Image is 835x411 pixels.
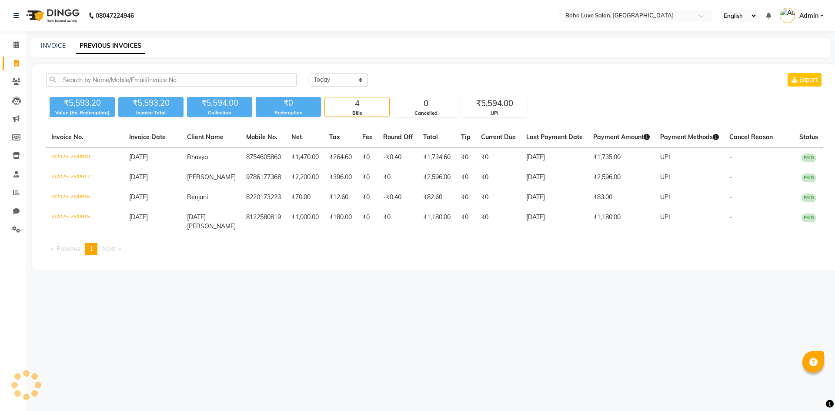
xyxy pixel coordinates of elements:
td: V/2025-26/0915 [46,207,124,236]
td: ₹1,000.00 [286,207,324,236]
input: Search by Name/Mobile/Email/Invoice No [46,73,297,87]
span: PAID [802,154,816,162]
span: Previous [57,245,80,253]
td: ₹0 [456,167,476,187]
div: ₹5,594.00 [187,97,252,109]
div: Redemption [256,109,321,117]
td: ₹2,200.00 [286,167,324,187]
td: ₹1,180.00 [418,207,456,236]
td: ₹83.00 [588,187,655,207]
span: PAID [802,194,816,202]
div: 4 [325,97,389,110]
td: ₹2,596.00 [588,167,655,187]
div: ₹5,593.20 [50,97,115,109]
span: Tax [329,133,340,141]
div: Bills [325,110,389,117]
button: Export [788,73,822,87]
span: Status [799,133,818,141]
span: UPI [660,153,670,161]
span: Invoice No. [51,133,83,141]
td: ₹180.00 [324,207,357,236]
span: [DATE] [187,213,206,221]
iframe: chat widget [798,376,826,402]
span: Last Payment Date [526,133,583,141]
span: Net [291,133,302,141]
div: Value (Ex. Redemption) [50,109,115,117]
a: PREVIOUS INVOICES [76,38,145,54]
td: ₹1,180.00 [588,207,655,236]
span: Renjani [187,193,208,201]
span: Mobile No. [246,133,277,141]
td: ₹0 [357,207,378,236]
span: - [729,153,732,161]
b: 08047224946 [96,3,134,28]
span: UPI [660,173,670,181]
td: V/2025-26/0916 [46,187,124,207]
span: [DATE] [129,213,148,221]
td: 8122580819 [241,207,286,236]
td: V/2025-26/0918 [46,147,124,168]
span: [DATE] [129,153,148,161]
td: ₹0 [476,207,521,236]
span: UPI [660,213,670,221]
span: Admin [799,11,818,20]
td: ₹0 [378,207,418,236]
span: 1 [90,245,93,253]
td: ₹70.00 [286,187,324,207]
span: Cancel Reason [729,133,773,141]
span: Payment Amount [593,133,650,141]
span: Export [799,76,818,84]
span: PAID [802,174,816,182]
td: ₹0 [456,187,476,207]
a: INVOICE [41,42,66,50]
img: Admin [780,8,795,23]
span: Next [102,245,115,253]
td: ₹1,734.60 [418,147,456,168]
td: ₹0 [357,147,378,168]
div: Collection [187,109,252,117]
nav: Pagination [46,243,823,255]
span: [PERSON_NAME] [187,222,236,230]
td: ₹0 [456,207,476,236]
span: Invoice Date [129,133,166,141]
td: ₹0 [378,167,418,187]
td: ₹2,596.00 [418,167,456,187]
span: - [729,193,732,201]
img: logo [22,3,82,28]
td: ₹264.60 [324,147,357,168]
span: Tip [461,133,471,141]
td: ₹0 [476,167,521,187]
span: Fee [362,133,373,141]
span: Bhavya [187,153,208,161]
td: ₹0 [476,147,521,168]
td: ₹1,735.00 [588,147,655,168]
div: ₹5,594.00 [462,97,527,110]
td: ₹396.00 [324,167,357,187]
td: ₹0 [357,167,378,187]
span: Current Due [481,133,516,141]
div: 0 [394,97,458,110]
span: [DATE] [129,173,148,181]
span: [DATE] [129,193,148,201]
td: [DATE] [521,187,588,207]
span: PAID [802,214,816,222]
td: ₹0 [476,187,521,207]
span: Payment Methods [660,133,719,141]
td: -₹0.40 [378,187,418,207]
td: 9786177368 [241,167,286,187]
td: [DATE] [521,167,588,187]
td: V/2025-26/0917 [46,167,124,187]
td: [DATE] [521,147,588,168]
span: Round Off [383,133,413,141]
div: ₹5,593.20 [118,97,184,109]
td: ₹0 [456,147,476,168]
td: ₹0 [357,187,378,207]
div: Cancelled [394,110,458,117]
td: [DATE] [521,207,588,236]
td: ₹12.60 [324,187,357,207]
span: [PERSON_NAME] [187,173,236,181]
div: ₹0 [256,97,321,109]
span: UPI [660,193,670,201]
td: ₹82.60 [418,187,456,207]
span: - [729,213,732,221]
